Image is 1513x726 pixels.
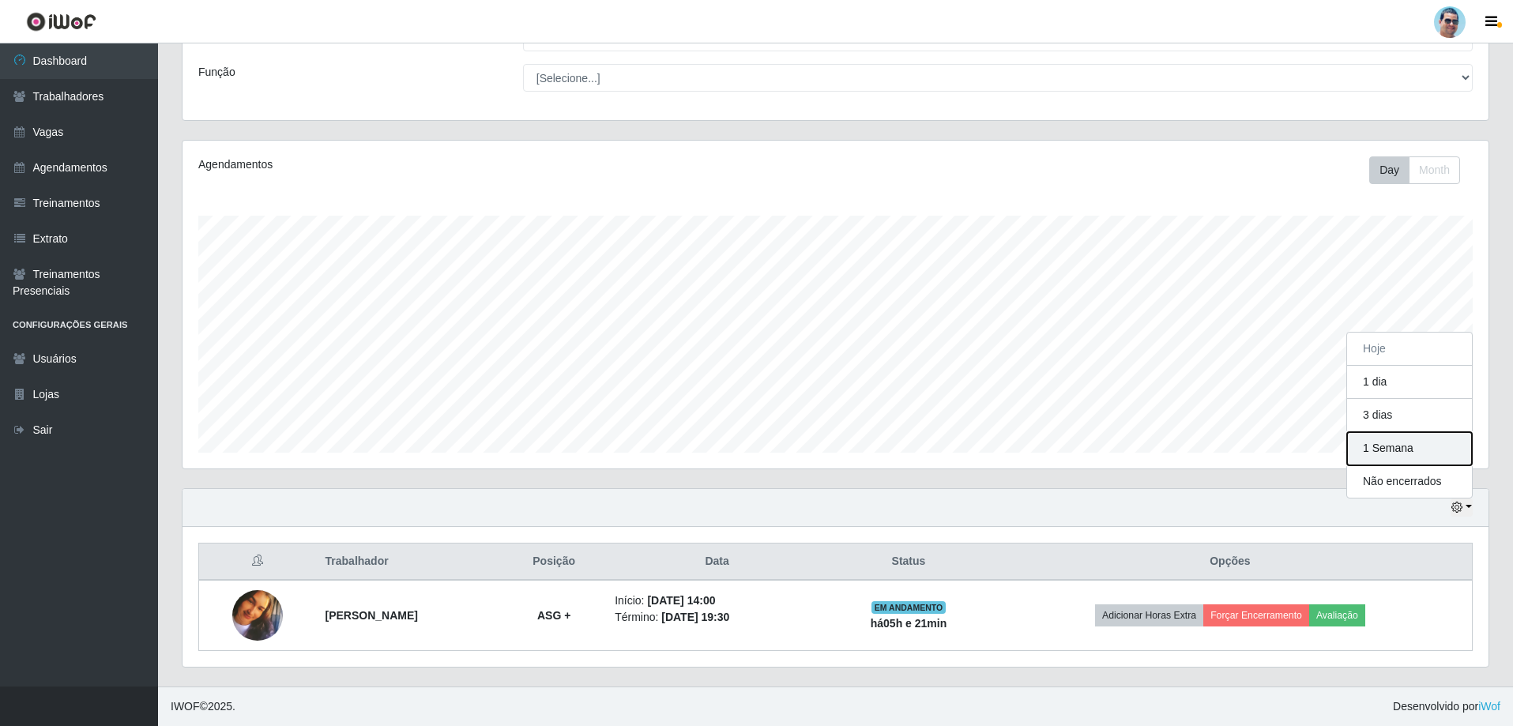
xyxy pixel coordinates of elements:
strong: ASG + [537,609,570,622]
time: [DATE] 19:30 [661,611,729,623]
th: Posição [502,544,605,581]
th: Trabalhador [316,544,503,581]
a: iWof [1478,700,1500,713]
label: Função [198,64,235,81]
div: Agendamentos [198,156,716,173]
time: [DATE] 14:00 [647,594,715,607]
button: Day [1369,156,1409,184]
img: 1734351254211.jpeg [232,590,283,641]
button: Não encerrados [1347,465,1472,498]
div: First group [1369,156,1460,184]
th: Status [829,544,988,581]
button: Adicionar Horas Extra [1095,604,1203,626]
th: Data [605,544,829,581]
span: © 2025 . [171,698,235,715]
span: IWOF [171,700,200,713]
button: Avaliação [1309,604,1365,626]
button: 1 Semana [1347,432,1472,465]
strong: há 05 h e 21 min [871,617,947,630]
span: EM ANDAMENTO [871,601,947,614]
img: CoreUI Logo [26,12,96,32]
button: 3 dias [1347,399,1472,432]
button: Forçar Encerramento [1203,604,1309,626]
div: Toolbar with button groups [1369,156,1473,184]
li: Início: [615,592,819,609]
th: Opções [988,544,1473,581]
span: Desenvolvido por [1393,698,1500,715]
button: 1 dia [1347,366,1472,399]
strong: [PERSON_NAME] [326,609,418,622]
li: Término: [615,609,819,626]
button: Hoje [1347,333,1472,366]
button: Month [1409,156,1460,184]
